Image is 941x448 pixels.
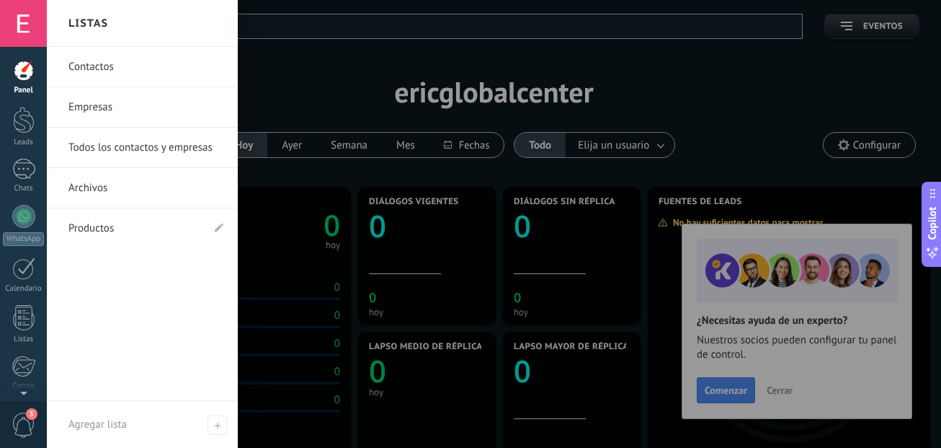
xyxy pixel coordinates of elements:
[68,87,223,128] a: Empresas
[3,86,45,95] div: Panel
[68,418,127,431] span: Agregar lista
[68,208,202,249] a: Productos
[3,232,44,246] div: WhatsApp
[3,284,45,294] div: Calendario
[3,184,45,193] div: Chats
[68,128,223,168] a: Todos los contactos y empresas
[925,206,940,240] span: Copilot
[208,416,227,435] span: Agregar lista
[3,335,45,344] div: Listas
[3,138,45,147] div: Leads
[26,408,37,420] span: 3
[68,47,223,87] a: Contactos
[68,168,223,208] a: Archivos
[68,1,108,46] h2: Listas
